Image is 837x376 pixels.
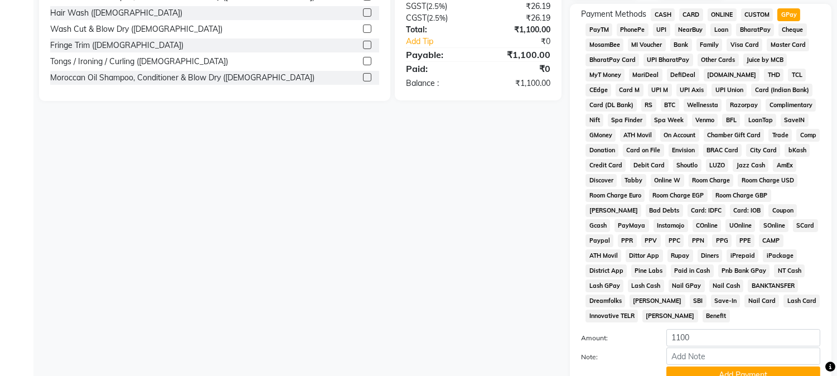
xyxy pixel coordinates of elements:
[706,159,729,172] span: LUZO
[492,36,559,47] div: ₹0
[586,310,638,322] span: Innovative TELR
[703,310,730,322] span: Benefit
[586,249,621,262] span: ATH Movil
[646,204,683,217] span: Bad Debts
[398,1,478,12] div: ( )
[649,189,708,202] span: Room Charge EGP
[586,279,623,292] span: Lash GPay
[796,129,820,142] span: Comp
[667,249,693,262] span: Rupay
[586,129,616,142] span: GMoney
[651,8,675,21] span: CASH
[586,159,626,172] span: Credit Card
[666,348,820,365] input: Add Note
[617,23,649,36] span: PhonePe
[773,159,796,172] span: AmEx
[671,264,714,277] span: Paid in Cash
[768,204,797,217] span: Coupon
[722,114,740,127] span: BFL
[703,144,742,157] span: BRAC Card
[676,84,708,97] span: UPI Axis
[398,36,492,47] a: Add Tip
[615,219,649,232] span: PayMaya
[712,189,771,202] span: Room Charge GBP
[744,114,776,127] span: LoanTap
[648,84,672,97] span: UPI M
[666,329,820,346] input: Amount
[651,114,688,127] span: Spa Week
[738,174,797,187] span: Room Charge USD
[478,24,559,36] div: ₹1,100.00
[788,69,806,81] span: TCL
[669,279,705,292] span: Nail GPay
[586,114,603,127] span: Nift
[665,234,684,247] span: PPC
[696,38,723,51] span: Family
[616,84,644,97] span: Card M
[743,54,787,66] span: Juice by MCB
[670,38,692,51] span: Bank
[669,144,699,157] span: Envision
[684,99,722,112] span: Wellnessta
[711,295,741,307] span: Save-In
[478,62,559,75] div: ₹0
[630,159,669,172] span: Debit Card
[654,219,688,232] span: Instamojo
[50,56,228,68] div: Tongs / Ironing / Curling ([DEMOGRAPHIC_DATA])
[586,144,618,157] span: Donation
[774,264,805,277] span: NT Cash
[725,219,755,232] span: UOnline
[712,84,747,97] span: UPI Union
[428,2,445,11] span: 2.5%
[783,295,820,307] span: Lash Card
[673,159,701,172] span: Shoutlo
[777,8,800,21] span: GPay
[50,7,182,19] div: Hair Wash ([DEMOGRAPHIC_DATA])
[429,13,446,22] span: 2.5%
[661,99,679,112] span: BTC
[778,23,807,36] span: Cheque
[623,144,664,157] span: Card on File
[679,8,703,21] span: CARD
[692,114,718,127] span: Venmo
[730,204,765,217] span: Card: IOB
[586,189,645,202] span: Room Charge Euro
[398,12,478,24] div: ( )
[708,8,737,21] span: ONLINE
[573,352,658,362] label: Note:
[628,38,666,51] span: MI Voucher
[398,78,478,89] div: Balance :
[709,279,744,292] span: Nail Cash
[727,38,762,51] span: Visa Card
[704,129,765,142] span: Chamber Gift Card
[586,38,623,51] span: MosamBee
[768,129,792,142] span: Trade
[478,1,559,12] div: ₹26.19
[631,264,666,277] span: Pine Labs
[688,234,708,247] span: PPN
[50,40,183,51] div: Fringe Trim ([DEMOGRAPHIC_DATA])
[698,249,723,262] span: Diners
[698,54,739,66] span: Other Cards
[644,54,693,66] span: UPI BharatPay
[586,69,625,81] span: MyT Money
[727,249,758,262] span: iPrepaid
[398,24,478,36] div: Total:
[478,48,559,61] div: ₹1,100.00
[586,99,637,112] span: Card (DL Bank)
[586,295,625,307] span: Dreamfolks
[704,69,760,81] span: [DOMAIN_NAME]
[406,1,426,11] span: SGST
[608,114,646,127] span: Spa Finder
[586,219,610,232] span: Gcash
[741,8,773,21] span: CUSTOM
[586,234,613,247] span: Paypal
[628,279,664,292] span: Lash Cash
[573,333,658,343] label: Amount:
[718,264,770,277] span: Pnb Bank GPay
[398,62,478,75] div: Paid:
[586,54,639,66] span: BharatPay Card
[785,144,810,157] span: bKash
[712,234,732,247] span: PPG
[629,69,662,81] span: MariDeal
